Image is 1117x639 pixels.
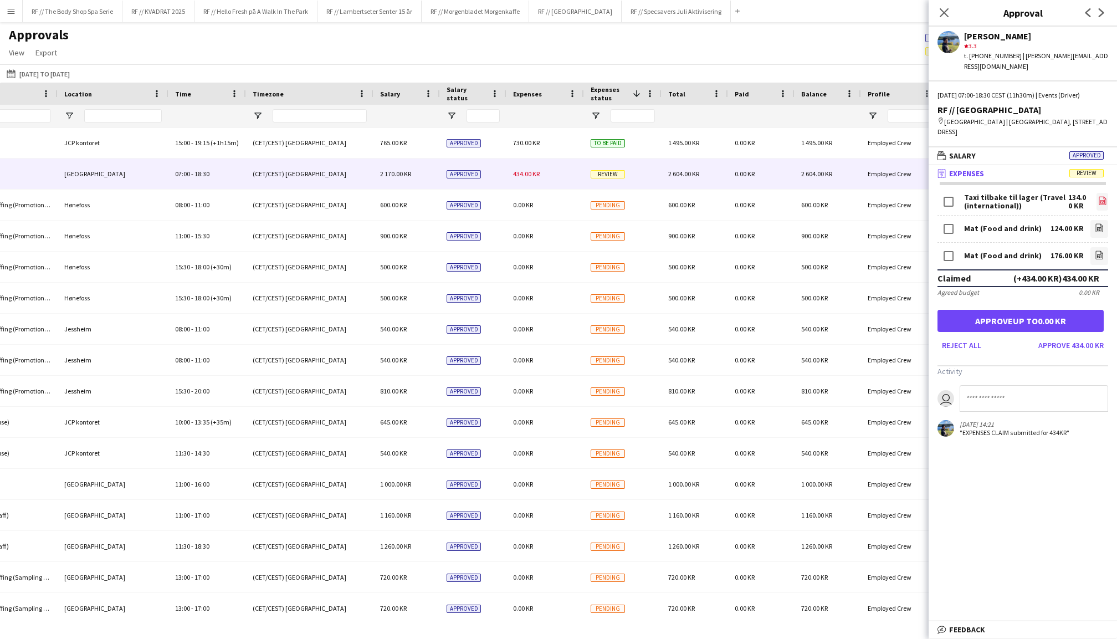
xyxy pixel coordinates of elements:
[668,480,699,488] span: 1 000.00 KR
[31,45,62,60] a: Export
[380,387,407,395] span: 810.00 KR
[58,562,168,592] div: [GEOGRAPHIC_DATA]
[191,604,193,612] span: -
[380,356,407,364] span: 540.00 KR
[735,356,755,364] span: 0.00 KR
[868,201,911,209] span: Employed Crew
[175,139,190,147] span: 15:00
[246,469,373,499] div: (CET/CEST) [GEOGRAPHIC_DATA]
[964,31,1108,41] div: [PERSON_NAME]
[591,170,625,178] span: Review
[513,201,533,209] span: 0.00 KR
[1013,273,1099,284] div: (+434.00 KR) 434.00 KR
[191,325,193,333] span: -
[668,294,695,302] span: 500.00 KR
[380,201,407,209] span: 600.00 KR
[64,111,74,121] button: Open Filter Menu
[58,345,168,375] div: Jessheim
[194,170,209,178] span: 18:30
[58,469,168,499] div: [GEOGRAPHIC_DATA]
[447,139,481,147] span: Approved
[735,294,755,302] span: 0.00 KR
[949,168,984,178] span: Expenses
[591,574,625,582] span: Pending
[801,542,832,550] span: 1 260.00 KR
[622,1,731,22] button: RF // Specsavers Juli Aktivisering
[668,418,695,426] span: 645.00 KR
[447,294,481,303] span: Approved
[868,480,911,488] span: Employed Crew
[801,511,832,519] span: 1 160.00 KR
[380,573,407,581] span: 720.00 KR
[513,263,533,271] span: 0.00 KR
[175,542,190,550] span: 11:30
[194,263,209,271] span: 18:00
[513,480,533,488] span: 0.00 KR
[175,294,190,302] span: 15:30
[591,418,625,427] span: Pending
[964,51,1108,71] div: t. [PHONE_NUMBER] | [PERSON_NAME][EMAIL_ADDRESS][DOMAIN_NAME]
[211,139,239,147] span: (+1h15m)
[380,294,407,302] span: 500.00 KR
[194,232,209,240] span: 15:30
[380,90,400,98] span: Salary
[191,418,193,426] span: -
[668,356,695,364] span: 540.00 KR
[246,127,373,158] div: (CET/CEST) [GEOGRAPHIC_DATA]
[591,605,625,613] span: Pending
[191,263,193,271] span: -
[447,111,457,121] button: Open Filter Menu
[868,542,911,550] span: Employed Crew
[591,201,625,209] span: Pending
[937,288,979,297] div: Agreed budget
[447,543,481,551] span: Approved
[937,105,1108,115] div: RF // [GEOGRAPHIC_DATA]
[23,1,122,22] button: RF // The Body Shop Spa Serie
[194,573,209,581] span: 17:00
[735,90,749,98] span: Paid
[380,325,407,333] span: 540.00 KR
[868,111,878,121] button: Open Filter Menu
[735,418,755,426] span: 0.00 KR
[960,428,1069,437] div: "EXPENSES CLAIM submitted for 434KR"
[194,201,209,209] span: 11:00
[591,139,625,147] span: To be paid
[273,109,367,122] input: Timezone Filter Input
[194,356,209,364] span: 11:00
[888,109,932,122] input: Profile Filter Input
[191,170,193,178] span: -
[194,325,209,333] span: 11:00
[513,325,533,333] span: 0.00 KR
[191,294,193,302] span: -
[246,407,373,437] div: (CET/CEST) [GEOGRAPHIC_DATA]
[513,449,533,457] span: 0.00 KR
[380,139,407,147] span: 765.00 KR
[467,109,500,122] input: Salary status Filter Input
[591,325,625,334] span: Pending
[447,605,481,613] span: Approved
[447,387,481,396] span: Approved
[937,366,1108,376] h3: Activity
[191,542,193,550] span: -
[591,232,625,241] span: Pending
[35,48,57,58] span: Export
[1068,193,1090,210] div: 134.00 KR
[246,500,373,530] div: (CET/CEST) [GEOGRAPHIC_DATA]
[735,573,755,581] span: 0.00 KR
[194,542,209,550] span: 18:30
[58,593,168,623] div: [GEOGRAPHIC_DATA]
[175,418,190,426] span: 10:00
[447,512,481,520] span: Approved
[925,45,976,55] span: 91
[591,85,628,102] span: Expenses status
[191,356,193,364] span: -
[253,111,263,121] button: Open Filter Menu
[668,542,699,550] span: 1 260.00 KR
[1079,288,1099,297] div: 0.00 KR
[122,1,194,22] button: RF // KVADRAT 2025
[246,283,373,313] div: (CET/CEST) [GEOGRAPHIC_DATA]
[868,356,911,364] span: Employed Crew
[591,263,625,272] span: Pending
[175,511,190,519] span: 11:00
[735,139,755,147] span: 0.00 KR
